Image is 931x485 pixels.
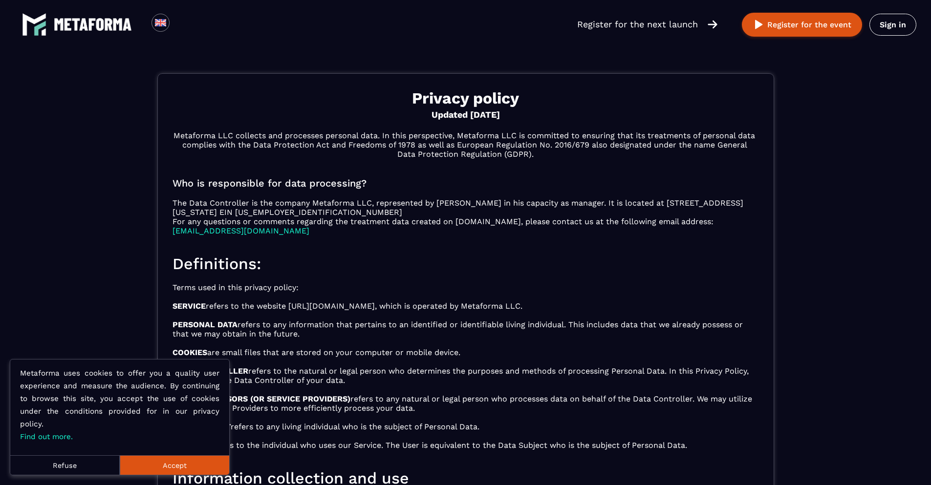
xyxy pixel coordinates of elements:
[154,17,167,29] img: en
[173,226,309,235] a: [EMAIL_ADDRESS][DOMAIN_NAME]
[173,88,759,108] h1: Privacy policy
[577,18,698,31] p: Register for the next launch
[173,177,759,189] h2: Who is responsible for data processing?
[173,348,759,357] p: are small files that are stored on your computer or mobile device.
[753,19,765,31] img: play
[742,13,862,37] button: Register for the event
[10,455,120,475] button: Refuse
[173,198,759,235] p: The Data Controller is the company Metaforma LLC, represented by [PERSON_NAME] in his capacity as...
[173,366,759,385] p: refers to the natural or legal person who determines the purposes and methods of processing Perso...
[54,18,132,31] img: logo
[173,422,759,431] p: refers to any living individual who is the subject of Personal Data.
[173,441,759,450] p: refers to the individual who uses our Service. The User is equivalent to the Data Subject who is ...
[173,348,207,357] strong: COOKIES
[173,320,238,329] strong: PERSONAL DATA
[173,131,759,159] p: Metaforma LLC collects and processes personal data. In this perspective, Metaforma LLC is committ...
[869,14,916,36] a: Sign in
[173,283,759,292] p: Terms used in this privacy policy:
[22,12,46,37] img: logo
[708,19,717,30] img: arrow-right
[178,19,185,30] input: Search for option
[120,455,229,475] button: Accept
[173,108,759,122] span: Updated [DATE]
[173,394,759,413] p: refers to any natural or legal person who processes data on behalf of the Data Controller. We may...
[173,254,759,274] h2: Definitions:
[173,301,206,311] strong: SERVICE
[170,14,194,35] div: Search for option
[173,394,350,403] strong: DATA PROCESSORS (OR SERVICE PROVIDERS)
[20,367,219,443] p: Metaforma uses cookies to offer you a quality user experience and measure the audience. By contin...
[173,320,759,338] p: refers to any information that pertains to an identified or identifiable living individual. This ...
[173,301,759,311] p: refers to the website [URL][DOMAIN_NAME], which is operated by Metaforma LLC.
[20,432,73,441] a: Find out more.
